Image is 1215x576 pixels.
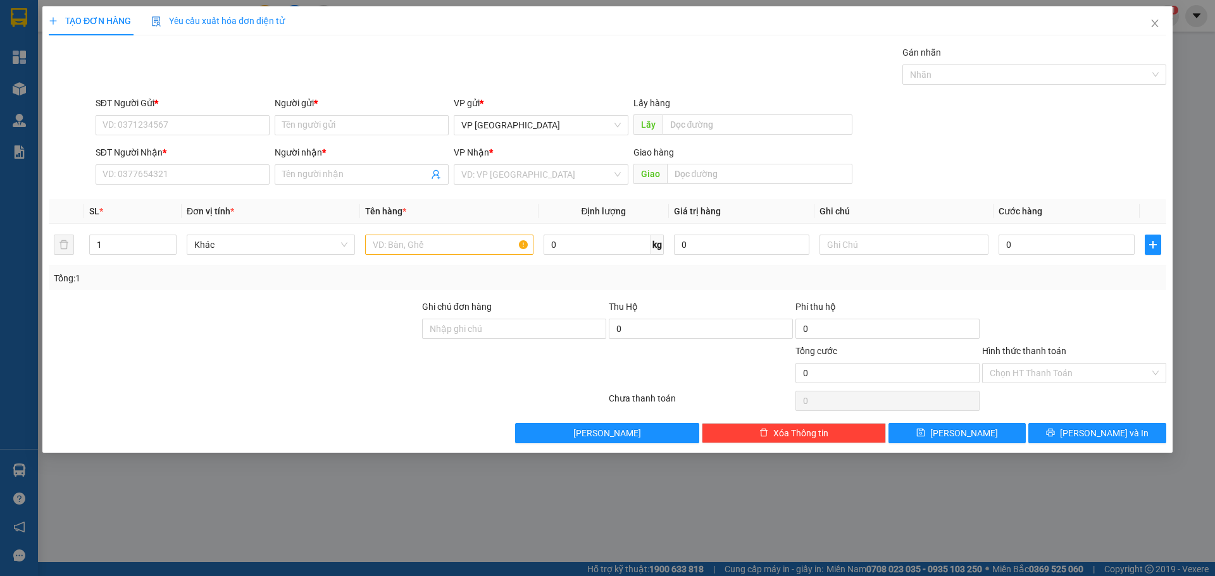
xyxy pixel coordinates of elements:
span: [PERSON_NAME] [931,426,999,440]
div: SĐT Người Gửi [96,96,270,110]
span: Tổng cước [795,346,837,356]
span: user-add [432,169,442,180]
span: Định lượng [582,206,626,216]
div: Chưa thanh toán [607,391,794,414]
div: Người gửi [275,96,449,110]
span: Lấy hàng [633,98,670,108]
button: deleteXóa Thông tin [702,423,887,443]
button: delete [54,235,74,255]
button: plus [1145,235,1161,255]
div: SĐT Người Nhận [96,145,270,159]
div: VP gửi [454,96,628,110]
button: [PERSON_NAME] [516,423,700,443]
input: Ghi Chú [820,235,988,255]
span: Giao hàng [633,147,674,157]
span: Thu Hộ [609,302,638,312]
span: close [1150,18,1160,28]
span: save [917,428,926,438]
input: Dọc đường [667,164,852,184]
span: VP Nhận [454,147,490,157]
span: Cước hàng [999,206,1042,216]
span: [PERSON_NAME] và In [1060,426,1149,440]
span: VP Sài Gòn [462,116,621,135]
button: Close [1137,6,1173,42]
span: Giá trị hàng [674,206,721,216]
label: Hình thức thanh toán [982,346,1066,356]
input: Dọc đường [663,114,852,135]
img: icon [151,16,161,27]
span: plus [49,16,58,25]
span: Lấy [633,114,663,135]
div: Phí thu hộ [795,300,980,319]
input: 0 [674,235,810,255]
span: Đơn vị tính [187,206,234,216]
input: Ghi chú đơn hàng [422,319,606,339]
label: Gán nhãn [902,47,941,58]
span: plus [1145,240,1161,250]
span: Tên hàng [365,206,406,216]
span: Xóa Thông tin [773,426,828,440]
input: VD: Bàn, Ghế [365,235,533,255]
span: delete [759,428,768,438]
label: Ghi chú đơn hàng [422,302,492,312]
button: printer[PERSON_NAME] và In [1029,423,1166,443]
span: Giao [633,164,667,184]
span: printer [1046,428,1055,438]
span: Khác [194,235,347,254]
span: kg [651,235,664,255]
span: TẠO ĐƠN HÀNG [49,16,131,26]
span: SL [89,206,99,216]
button: save[PERSON_NAME] [888,423,1026,443]
div: Tổng: 1 [54,271,469,285]
div: Người nhận [275,145,449,159]
span: Yêu cầu xuất hóa đơn điện tử [151,16,285,26]
th: Ghi chú [815,199,994,224]
span: [PERSON_NAME] [574,426,642,440]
